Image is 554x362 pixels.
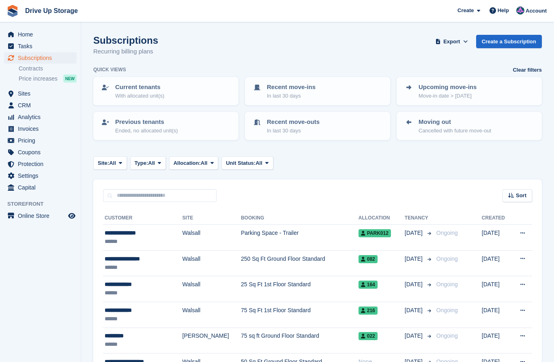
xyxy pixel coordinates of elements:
a: menu [4,135,77,146]
a: Drive Up Storage [22,4,81,17]
th: Tenancy [405,212,433,225]
span: Coupons [18,147,67,158]
td: 25 Sq Ft 1st Floor Standard [241,276,359,302]
p: Current tenants [115,83,164,92]
span: Storefront [7,200,81,208]
span: 216 [359,307,378,315]
span: [DATE] [405,280,424,289]
a: menu [4,210,77,221]
a: Recent move-outs In last 30 days [246,113,389,139]
th: Site [183,212,241,225]
img: Andy [516,6,524,15]
p: Move-in date > [DATE] [419,92,477,100]
span: Protection [18,158,67,170]
a: Clear filters [513,66,542,74]
a: menu [4,182,77,193]
span: Pricing [18,135,67,146]
h6: Quick views [93,66,126,73]
span: All [148,159,155,167]
th: Booking [241,212,359,225]
span: Unit Status: [226,159,256,167]
td: 75 sq ft Ground Floor Standard [241,328,359,353]
a: menu [4,40,77,52]
p: Recent move-ins [267,83,316,92]
span: Account [526,7,547,15]
a: menu [4,88,77,99]
span: Sites [18,88,67,99]
p: With allocated unit(s) [115,92,164,100]
span: Subscriptions [18,52,67,64]
button: Site: All [93,156,127,170]
span: [DATE] [405,229,424,237]
span: Home [18,29,67,40]
div: NEW [63,75,77,83]
span: 022 [359,332,378,340]
span: Online Store [18,210,67,221]
span: All [256,159,262,167]
span: Ongoing [436,256,458,262]
span: [DATE] [405,332,424,340]
td: [DATE] [482,276,511,302]
p: Upcoming move-ins [419,83,477,92]
span: Settings [18,170,67,181]
p: Moving out [419,117,491,127]
p: Cancelled with future move-out [419,127,491,135]
button: Type: All [130,156,166,170]
a: menu [4,52,77,64]
a: menu [4,100,77,111]
span: 082 [359,255,378,263]
td: Walsall [183,225,241,251]
a: menu [4,147,77,158]
p: Ended, no allocated unit(s) [115,127,178,135]
span: Create [457,6,474,15]
span: 164 [359,281,378,289]
span: Invoices [18,123,67,134]
button: Allocation: All [169,156,219,170]
a: Recent move-ins In last 30 days [246,78,389,104]
p: Recent move-outs [267,117,320,127]
a: Preview store [67,211,77,221]
span: Ongoing [436,230,458,236]
a: Previous tenants Ended, no allocated unit(s) [94,113,238,139]
td: Walsall [183,276,241,302]
span: [DATE] [405,306,424,315]
td: 250 Sq Ft Ground Floor Standard [241,250,359,276]
td: [PERSON_NAME] [183,328,241,353]
p: Previous tenants [115,117,178,127]
p: Recurring billing plans [93,47,158,56]
button: Export [434,35,470,48]
span: Tasks [18,40,67,52]
td: 75 Sq Ft 1st Floor Standard [241,302,359,328]
h1: Subscriptions [93,35,158,46]
span: Price increases [19,75,58,83]
img: stora-icon-8386f47178a22dfd0bd8f6a31ec36ba5ce8667c1dd55bd0f319d3a0aa187defe.svg [6,5,19,17]
span: Capital [18,182,67,193]
a: menu [4,170,77,181]
a: menu [4,29,77,40]
a: Contracts [19,65,77,72]
th: Allocation [359,212,405,225]
p: In last 30 days [267,127,320,135]
span: PARK012 [359,229,391,237]
span: Allocation: [174,159,201,167]
a: Upcoming move-ins Move-in date > [DATE] [397,78,541,104]
span: CRM [18,100,67,111]
p: In last 30 days [267,92,316,100]
button: Unit Status: All [221,156,273,170]
a: Current tenants With allocated unit(s) [94,78,238,104]
a: Create a Subscription [476,35,542,48]
a: Moving out Cancelled with future move-out [397,113,541,139]
td: [DATE] [482,225,511,251]
span: Sort [516,192,526,200]
th: Created [482,212,511,225]
td: Walsall [183,250,241,276]
span: All [109,159,116,167]
span: Type: [135,159,148,167]
a: menu [4,123,77,134]
a: Price increases NEW [19,74,77,83]
a: menu [4,158,77,170]
span: Analytics [18,111,67,123]
span: Help [498,6,509,15]
td: [DATE] [482,250,511,276]
td: Walsall [183,302,241,328]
